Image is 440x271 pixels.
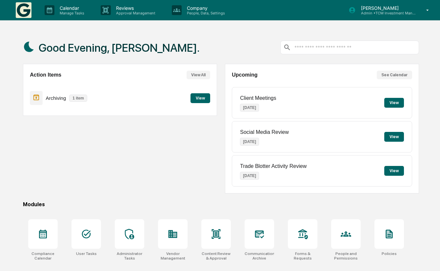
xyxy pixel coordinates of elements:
[232,72,257,78] h2: Upcoming
[377,71,412,79] button: See Calendar
[240,104,259,112] p: [DATE]
[245,251,274,261] div: Communications Archive
[158,251,188,261] div: Vendor Management
[111,11,159,15] p: Approval Management
[23,201,419,208] div: Modules
[190,95,210,101] a: View
[16,2,31,18] img: logo
[30,72,61,78] h2: Action Items
[419,249,437,267] iframe: Open customer support
[240,138,259,146] p: [DATE]
[39,41,200,54] h1: Good Evening, [PERSON_NAME].
[382,251,397,256] div: Policies
[384,132,404,142] button: View
[240,163,307,169] p: Trade Blotter Activity Review
[69,95,87,102] p: 1 item
[240,95,276,101] p: Client Meetings
[182,11,228,15] p: People, Data, Settings
[356,5,417,11] p: [PERSON_NAME]
[187,71,210,79] button: View All
[384,98,404,108] button: View
[288,251,317,261] div: Forms & Requests
[384,166,404,176] button: View
[54,11,88,15] p: Manage Tasks
[240,172,259,180] p: [DATE]
[46,95,66,101] p: Archiving
[54,5,88,11] p: Calendar
[331,251,361,261] div: People and Permissions
[190,93,210,103] button: View
[111,5,159,11] p: Reviews
[28,251,58,261] div: Compliance Calendar
[240,129,289,135] p: Social Media Review
[76,251,97,256] div: User Tasks
[115,251,144,261] div: Administrator Tasks
[182,5,228,11] p: Company
[356,11,417,15] p: Admin • TCM Investment Management
[201,251,231,261] div: Content Review & Approval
